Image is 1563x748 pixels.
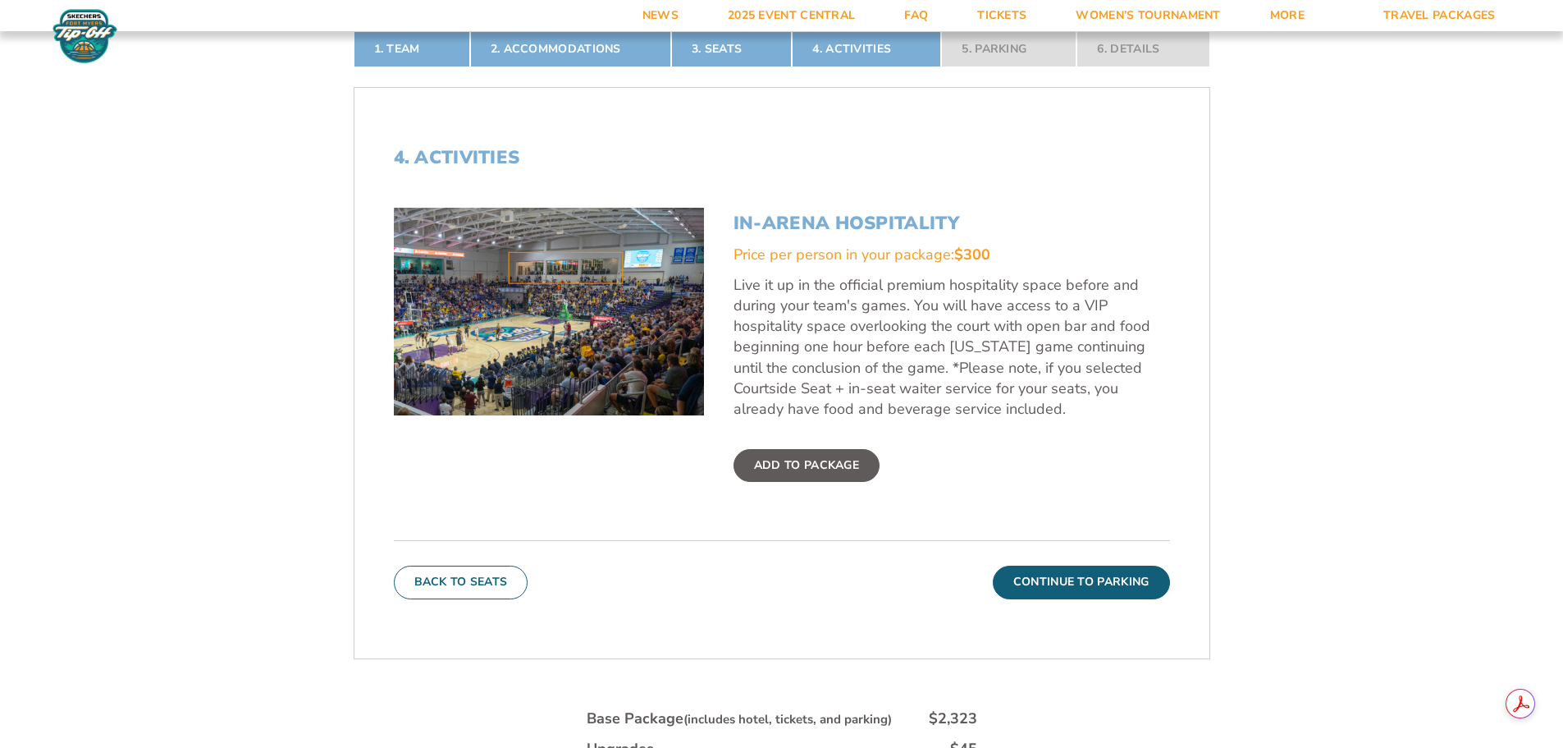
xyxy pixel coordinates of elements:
a: 2. Accommodations [470,31,671,67]
label: Add To Package [734,449,880,482]
button: Continue To Parking [993,566,1170,599]
small: (includes hotel, tickets, and parking) [683,711,892,727]
div: Base Package [587,709,892,729]
h2: 4. Activities [394,147,1170,168]
div: $2,323 [929,709,977,729]
button: Back To Seats [394,566,528,599]
span: $300 [954,245,990,264]
a: 3. Seats [671,31,792,67]
img: Fort Myers Tip-Off [49,8,121,64]
a: 1. Team [354,31,470,67]
img: In-Arena Hospitality [394,208,704,415]
h3: In-Arena Hospitality [734,213,1170,234]
div: Price per person in your package: [734,245,1170,265]
p: Live it up in the official premium hospitality space before and during your team's games. You wil... [734,275,1170,420]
